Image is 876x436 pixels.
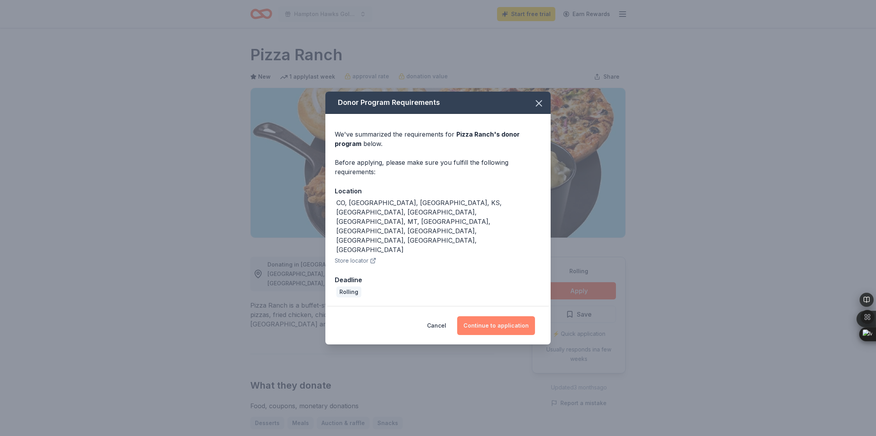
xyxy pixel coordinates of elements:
div: Deadline [335,275,541,285]
div: Donor Program Requirements [325,92,551,114]
button: Cancel [427,316,446,335]
div: Rolling [336,286,361,297]
div: CO, [GEOGRAPHIC_DATA], [GEOGRAPHIC_DATA], KS, [GEOGRAPHIC_DATA], [GEOGRAPHIC_DATA], [GEOGRAPHIC_D... [336,198,541,254]
div: Before applying, please make sure you fulfill the following requirements: [335,158,541,177]
div: We've summarized the requirements for below. [335,130,541,148]
div: Location [335,186,541,196]
button: Store locator [335,256,376,265]
button: Continue to application [457,316,535,335]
